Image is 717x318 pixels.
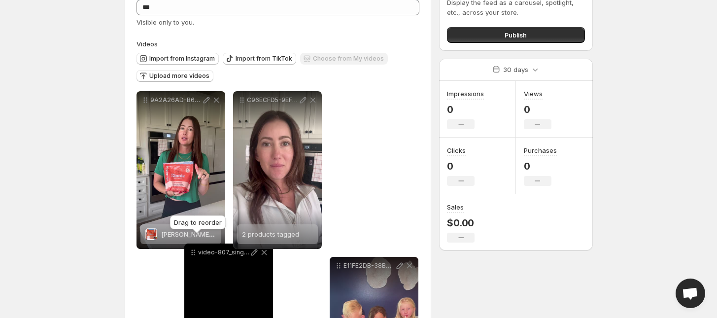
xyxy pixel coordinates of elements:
[137,91,225,249] div: 9A2A26AD-B69F-430B-AFF2-84F0E15C4BE2Kinnie Kids Immune & Hydration Drink Mix – Mixed Berry[PERSON...
[503,65,528,74] p: 30 days
[236,55,292,63] span: Import from TikTok
[198,248,249,256] p: video-807_singular_display
[137,40,158,48] span: Videos
[145,228,157,240] img: Kinnie Kids Immune & Hydration Drink Mix – Mixed Berry
[524,89,543,99] h3: Views
[524,145,557,155] h3: Purchases
[233,91,322,249] div: C96ECFD5-9EF8-45D2-9FA5-F0BABC6637462 products tagged
[242,230,299,238] span: 2 products tagged
[137,70,213,82] button: Upload more videos
[505,30,527,40] span: Publish
[447,145,466,155] h3: Clicks
[149,55,215,63] span: Import from Instagram
[447,202,464,212] h3: Sales
[149,72,209,80] span: Upload more videos
[247,96,298,104] p: C96ECFD5-9EF8-45D2-9FA5-F0BABC663746
[343,262,395,270] p: E11FE2DB-38B7-4F19-964A-BCB7D7C50D37
[447,89,484,99] h3: Impressions
[524,160,557,172] p: 0
[223,53,296,65] button: Import from TikTok
[137,53,219,65] button: Import from Instagram
[137,18,194,26] span: Visible only to you.
[161,230,397,238] span: [PERSON_NAME] Kids Immune & Hydration Drink Mix – Mixed [PERSON_NAME]
[524,104,551,115] p: 0
[150,96,202,104] p: 9A2A26AD-B69F-430B-AFF2-84F0E15C4BE2
[447,160,475,172] p: 0
[447,104,484,115] p: 0
[447,217,475,229] p: $0.00
[676,279,705,308] a: Open chat
[447,27,584,43] button: Publish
